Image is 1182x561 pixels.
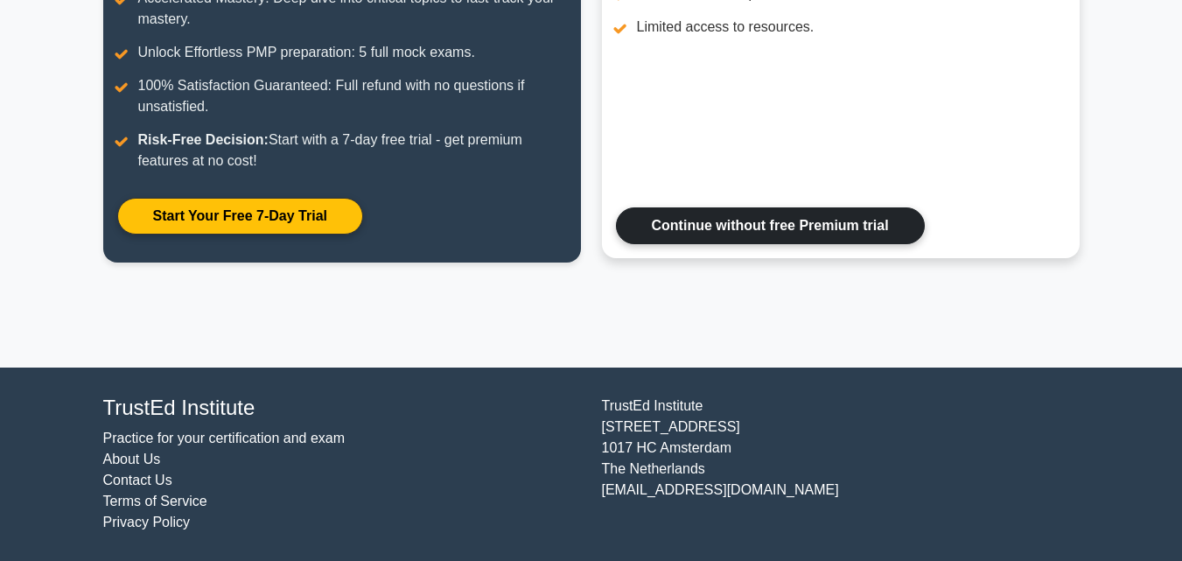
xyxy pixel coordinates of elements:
[103,396,581,421] h4: TrustEd Institute
[591,396,1090,533] div: TrustEd Institute [STREET_ADDRESS] 1017 HC Amsterdam The Netherlands [EMAIL_ADDRESS][DOMAIN_NAME]
[103,494,207,508] a: Terms of Service
[103,452,161,466] a: About Us
[103,515,191,529] a: Privacy Policy
[103,431,346,445] a: Practice for your certification and exam
[616,207,925,244] a: Continue without free Premium trial
[103,473,172,487] a: Contact Us
[117,198,363,235] a: Start Your Free 7-Day Trial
